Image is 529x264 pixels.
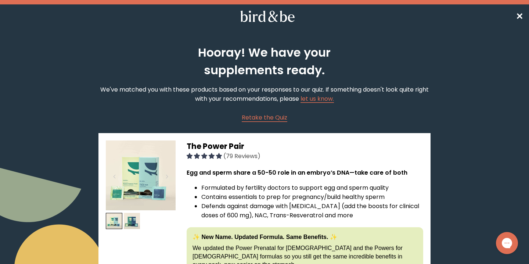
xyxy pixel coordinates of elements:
[242,113,287,122] a: Retake the Quiz
[106,140,176,210] img: thumbnail image
[98,85,431,103] p: We've matched you with these products based on your responses to our quiz. If something doesn't l...
[187,141,244,151] span: The Power Pair
[301,94,334,103] a: let us know.
[516,10,523,22] span: ✕
[192,234,337,240] strong: ✨ New Name. Updated Formula. Same Benefits. ✨
[492,229,522,257] iframe: Gorgias live chat messenger
[165,44,364,79] h2: Hooray! We have your supplements ready.
[223,152,260,160] span: (79 Reviews)
[201,192,423,201] li: Contains essentials to prep for pregnancy/build healthy sperm
[187,168,407,177] strong: Egg and sperm share a 50-50 role in an embryo’s DNA—take care of both
[201,183,423,192] li: Formulated by fertility doctors to support egg and sperm quality
[201,201,423,220] li: Defends against damage with [MEDICAL_DATA] (add the boosts for clinical doses of 600 mg), NAC, Tr...
[516,10,523,23] a: ✕
[124,213,140,229] img: thumbnail image
[187,152,223,160] span: 4.92 stars
[106,213,122,229] img: thumbnail image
